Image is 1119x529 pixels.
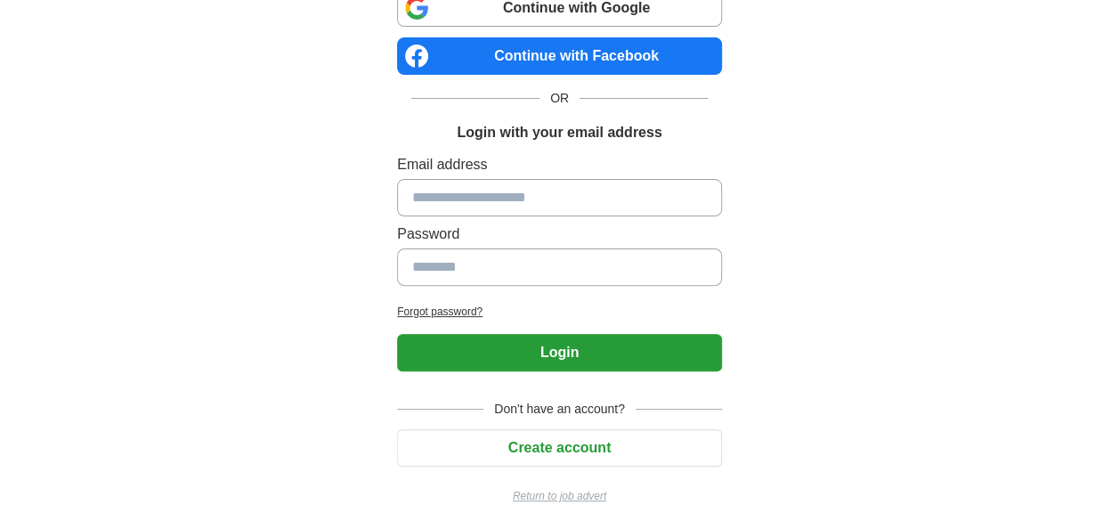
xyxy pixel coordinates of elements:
[483,400,636,419] span: Don't have an account?
[397,488,722,504] a: Return to job advert
[397,37,722,75] a: Continue with Facebook
[397,224,722,245] label: Password
[539,89,580,108] span: OR
[397,429,722,467] button: Create account
[457,122,661,143] h1: Login with your email address
[397,440,722,455] a: Create account
[397,154,722,175] label: Email address
[397,334,722,371] button: Login
[397,304,722,320] a: Forgot password?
